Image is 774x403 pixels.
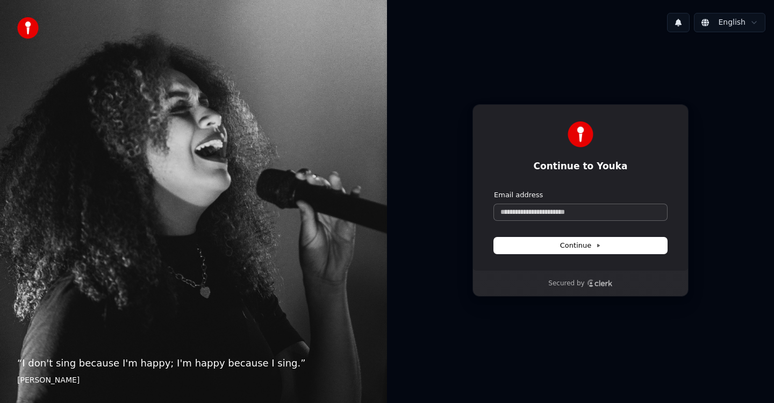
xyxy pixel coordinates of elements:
[548,279,584,288] p: Secured by
[17,356,370,371] p: “ I don't sing because I'm happy; I'm happy because I sing. ”
[587,279,613,287] a: Clerk logo
[494,160,667,173] h1: Continue to Youka
[494,238,667,254] button: Continue
[568,121,593,147] img: Youka
[17,17,39,39] img: youka
[494,190,543,200] label: Email address
[560,241,601,250] span: Continue
[17,375,370,386] footer: [PERSON_NAME]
